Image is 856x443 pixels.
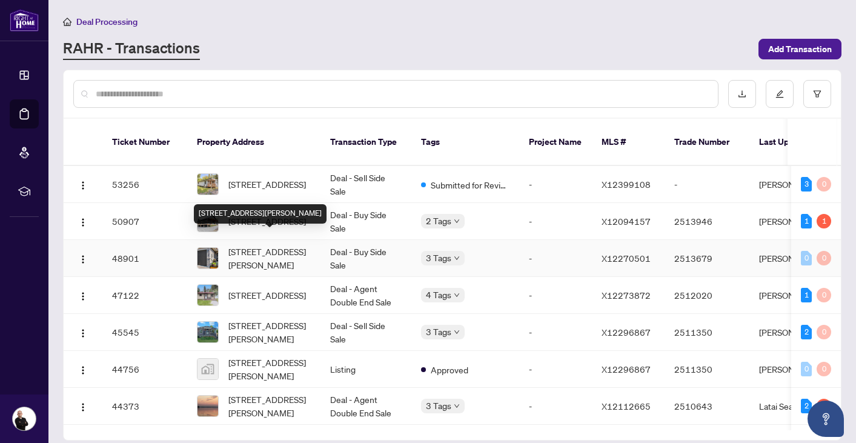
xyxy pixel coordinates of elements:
button: Logo [73,359,93,379]
span: 3 Tags [426,325,451,339]
span: Submitted for Review [431,178,509,192]
span: 4 Tags [426,288,451,302]
div: 1 [801,288,812,302]
span: download [738,90,746,98]
button: Logo [73,175,93,194]
span: [STREET_ADDRESS][PERSON_NAME] [228,319,311,345]
span: down [454,329,460,335]
button: edit [766,80,794,108]
td: Deal - Sell Side Sale [320,166,411,203]
td: - [665,166,749,203]
img: Logo [78,255,88,264]
span: X12296867 [602,327,651,338]
td: [PERSON_NAME] [749,240,840,277]
div: 0 [817,362,831,376]
td: 2511350 [665,314,749,351]
td: - [519,240,592,277]
span: X12273872 [602,290,651,301]
th: MLS # [592,119,665,166]
img: Logo [78,328,88,338]
div: 0 [817,251,831,265]
th: Last Updated By [749,119,840,166]
img: Logo [78,365,88,375]
div: 2 [801,399,812,413]
span: X12296867 [602,364,651,375]
div: 1 [817,399,831,413]
span: [STREET_ADDRESS][PERSON_NAME] [228,393,311,419]
img: Logo [78,181,88,190]
div: 2 [801,325,812,339]
td: Deal - Agent Double End Sale [320,277,411,314]
div: 0 [817,288,831,302]
span: [STREET_ADDRESS] [228,288,306,302]
span: Add Transaction [768,39,832,59]
td: 44373 [102,388,187,425]
td: Deal - Sell Side Sale [320,314,411,351]
span: 3 Tags [426,399,451,413]
th: Transaction Type [320,119,411,166]
td: 2510643 [665,388,749,425]
div: 3 [801,177,812,192]
div: 0 [817,177,831,192]
img: thumbnail-img [197,359,218,379]
img: Profile Icon [13,407,36,430]
td: 2512020 [665,277,749,314]
td: [PERSON_NAME] [749,166,840,203]
td: - [519,314,592,351]
span: down [454,292,460,298]
img: Logo [78,218,88,227]
td: - [519,277,592,314]
td: - [519,166,592,203]
td: 45545 [102,314,187,351]
a: RAHR - Transactions [63,38,200,60]
img: thumbnail-img [197,248,218,268]
span: X12094157 [602,216,651,227]
span: Deal Processing [76,16,138,27]
td: [PERSON_NAME] [749,277,840,314]
td: 53256 [102,166,187,203]
th: Tags [411,119,519,166]
th: Trade Number [665,119,749,166]
button: Logo [73,248,93,268]
td: 50907 [102,203,187,240]
button: Logo [73,396,93,416]
button: Logo [73,285,93,305]
td: [PERSON_NAME] [749,351,840,388]
th: Ticket Number [102,119,187,166]
span: Approved [431,363,468,376]
td: 47122 [102,277,187,314]
td: 2511350 [665,351,749,388]
span: edit [775,90,784,98]
button: Logo [73,322,93,342]
div: [STREET_ADDRESS][PERSON_NAME] [194,204,327,224]
button: download [728,80,756,108]
td: Deal - Buy Side Sale [320,203,411,240]
td: Listing [320,351,411,388]
div: 1 [801,214,812,228]
button: filter [803,80,831,108]
span: X12112665 [602,401,651,411]
button: Add Transaction [758,39,841,59]
div: 0 [801,251,812,265]
td: [PERSON_NAME] [749,203,840,240]
span: [STREET_ADDRESS][PERSON_NAME] [228,356,311,382]
td: 48901 [102,240,187,277]
img: thumbnail-img [197,174,218,195]
img: thumbnail-img [197,396,218,416]
span: [STREET_ADDRESS] [228,178,306,191]
td: [PERSON_NAME] [749,314,840,351]
span: X12270501 [602,253,651,264]
span: [STREET_ADDRESS][PERSON_NAME] [228,245,311,271]
div: 0 [801,362,812,376]
td: - [519,351,592,388]
span: 2 Tags [426,214,451,228]
img: thumbnail-img [197,322,218,342]
td: 2513946 [665,203,749,240]
span: X12399108 [602,179,651,190]
img: thumbnail-img [197,285,218,305]
img: logo [10,9,39,32]
img: Logo [78,291,88,301]
th: Project Name [519,119,592,166]
button: Logo [73,212,93,231]
span: down [454,255,460,261]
